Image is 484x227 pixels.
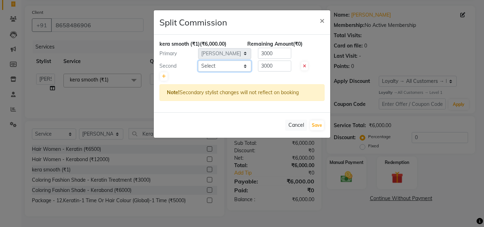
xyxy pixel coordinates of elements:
span: (₹6,000.00) [200,41,226,47]
button: Close [314,10,330,30]
span: × [320,15,325,25]
button: Cancel [285,120,307,131]
span: (₹0) [293,41,303,47]
div: Primary [154,50,198,57]
span: Remaining Amount [247,41,293,47]
h4: Split Commission [159,16,227,29]
button: Save [310,120,324,130]
div: Secondary stylist changes will not reflect on booking [159,84,325,101]
div: Second [154,62,198,70]
strong: Note! [167,89,180,96]
span: kera smooth (₹1) [159,41,200,47]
